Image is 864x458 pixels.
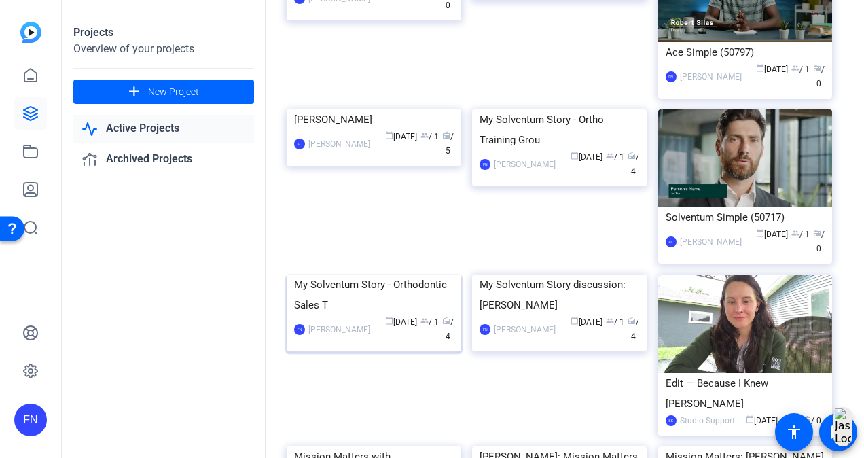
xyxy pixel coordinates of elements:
[791,65,810,74] span: / 1
[294,109,454,130] div: [PERSON_NAME]
[606,317,624,327] span: / 1
[571,152,579,160] span: calendar_today
[308,323,370,336] div: [PERSON_NAME]
[73,145,254,173] a: Archived Projects
[73,80,254,104] button: New Project
[73,41,254,57] div: Overview of your projects
[791,230,810,239] span: / 1
[628,317,639,341] span: / 4
[420,131,429,139] span: group
[148,85,199,99] span: New Project
[830,424,846,440] mat-icon: message
[494,158,556,171] div: [PERSON_NAME]
[666,236,677,247] div: AC
[294,275,454,315] div: My Solventum Story - Orthodontic Sales T
[571,317,579,325] span: calendar_today
[666,71,677,82] div: FN
[385,317,417,327] span: [DATE]
[294,324,305,335] div: FN
[480,109,639,150] div: My Solventum Story - Ortho Training Grou
[494,323,556,336] div: [PERSON_NAME]
[791,64,799,72] span: group
[628,152,636,160] span: radio
[420,317,429,325] span: group
[813,229,821,237] span: radio
[442,317,454,341] span: / 4
[126,84,143,101] mat-icon: add
[480,275,639,315] div: My Solventum Story discussion: [PERSON_NAME]
[813,230,825,253] span: / 0
[420,317,439,327] span: / 1
[813,64,821,72] span: radio
[480,324,490,335] div: FN
[756,230,788,239] span: [DATE]
[442,317,450,325] span: radio
[420,132,439,141] span: / 1
[385,317,393,325] span: calendar_today
[385,131,393,139] span: calendar_today
[308,137,370,151] div: [PERSON_NAME]
[666,207,825,228] div: Solventum Simple (50717)
[666,42,825,63] div: Ace Simple (50797)
[746,415,754,423] span: calendar_today
[786,424,802,440] mat-icon: accessibility
[680,414,735,427] div: Studio Support
[442,131,450,139] span: radio
[791,229,799,237] span: group
[73,115,254,143] a: Active Projects
[73,24,254,41] div: Projects
[606,152,614,160] span: group
[606,152,624,162] span: / 1
[746,416,778,425] span: [DATE]
[20,22,41,43] img: blue-gradient.svg
[666,373,825,414] div: Edit — Because I Knew [PERSON_NAME]
[480,159,490,170] div: FN
[14,404,47,436] div: FN
[606,317,614,325] span: group
[571,317,602,327] span: [DATE]
[666,415,677,426] div: SS
[680,235,742,249] div: [PERSON_NAME]
[756,64,764,72] span: calendar_today
[756,229,764,237] span: calendar_today
[628,317,636,325] span: radio
[294,139,305,149] div: AC
[385,132,417,141] span: [DATE]
[628,152,639,176] span: / 4
[571,152,602,162] span: [DATE]
[680,70,742,84] div: [PERSON_NAME]
[442,132,454,156] span: / 5
[756,65,788,74] span: [DATE]
[813,65,825,88] span: / 0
